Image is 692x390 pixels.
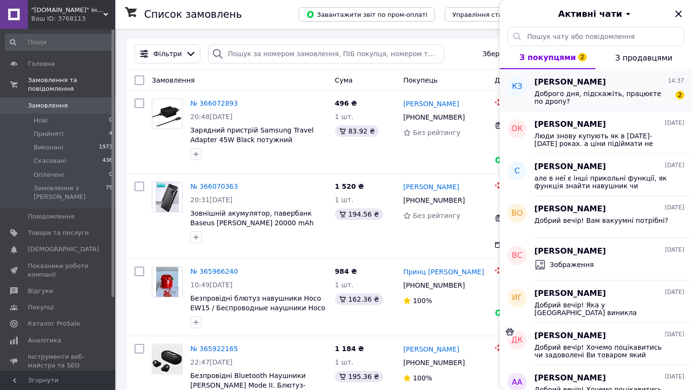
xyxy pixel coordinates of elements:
span: 20:48[DATE] [190,113,233,121]
span: 22:47[DATE] [190,358,233,366]
button: З покупцями2 [500,46,595,69]
span: Добрий вечір! Яка у [GEOGRAPHIC_DATA] виникла проблема із товаром? [534,301,671,317]
span: 1 шт. [335,358,354,366]
h1: Список замовлень [144,9,242,20]
span: 4 [109,130,112,138]
span: [PERSON_NAME] [534,373,606,384]
span: [DATE] [665,204,684,212]
button: Управління статусами [445,7,533,22]
span: С [514,166,519,177]
a: Безпровідні блютуз навушники Hoco EW15 / Беспроводные наушники Hoco tws Bluetooth ew15 [190,294,325,321]
span: КЗ [512,81,522,92]
span: Інструменти веб-майстра та SEO [28,353,89,370]
img: Фото товару [156,267,179,297]
span: Покупці [28,303,54,312]
a: Зарядний пристрій Samsung Travel Adapter 45W Black потужний зарядний адаптер для швидкого та ефек... [190,126,318,163]
div: 195.36 ₴ [335,371,383,382]
span: 1 520 ₴ [335,183,364,190]
div: 162.36 ₴ [335,293,383,305]
input: Пошук чату або повідомлення [507,27,684,46]
span: Показники роботи компанії [28,262,89,279]
span: [PERSON_NAME] [534,288,606,299]
img: Фото товару [152,101,182,127]
div: [PHONE_NUMBER] [401,279,467,292]
span: але в неї є інші прикольні функції, як функція знайти навушник чи налаштування еквалайзера та зву... [534,174,671,190]
span: Cума [335,76,353,84]
button: Завантажити звіт по пром-оплаті [298,7,435,22]
div: Ваш ID: 3768113 [31,14,115,23]
span: Головна [28,60,55,68]
a: № 365922165 [190,345,238,353]
a: Принц [PERSON_NAME] [403,267,484,277]
a: Фото товару [152,98,183,129]
span: 100% [413,374,432,382]
span: Люди знову купують як в [DATE]-[DATE] роках. а ціни підіймати не хочео, адже і так складна ситуац... [534,132,671,147]
span: Товари та послуги [28,229,89,237]
span: Прийняті [34,130,63,138]
span: Оплачені [34,171,64,179]
span: Замовлення [152,76,195,84]
div: 194.56 ₴ [335,208,383,220]
span: Покупець [403,76,437,84]
button: Активні чати [527,8,665,20]
span: Завантажити звіт по пром-оплаті [306,10,427,19]
span: Збережені фільтри: [482,49,553,59]
span: Нові [34,116,48,125]
span: [PERSON_NAME] [534,246,606,257]
button: Закрити [673,8,684,20]
span: [DATE] [665,246,684,254]
span: 10:49[DATE] [190,281,233,289]
a: [PERSON_NAME] [403,99,459,109]
a: [PERSON_NAME] [403,344,459,354]
span: Повідомлення [28,212,74,221]
button: КЗ[PERSON_NAME]14:37Доброго дня, підскажіть, працюєте по дропу?2 [500,69,692,111]
span: Фільтри [153,49,182,59]
span: Зображення [550,260,594,269]
span: Без рейтингу [413,129,460,136]
span: ИГ [512,292,522,304]
span: Відгуки [28,287,53,295]
span: [PERSON_NAME] [534,330,606,341]
span: 984 ₴ [335,268,357,275]
span: "Inectarine.store" інтернет-магазин [31,6,103,14]
img: Фото товару [152,345,182,374]
button: ДК[PERSON_NAME][DATE]Добрий вечір! Хочемо поцікавитись чи задоволені Ви товаром який замовляли у ... [500,323,692,365]
span: [DATE] [665,161,684,170]
span: [PERSON_NAME] [534,204,606,215]
span: ВС [512,250,522,261]
span: 20:31[DATE] [190,196,233,204]
span: Управління статусами [452,11,526,18]
span: Замовлення та повідомлення [28,76,115,93]
span: 436 [102,157,112,165]
button: ВО[PERSON_NAME][DATE]Добрий вечір! Вам вакуумні потрібні? [500,196,692,238]
span: 75 [106,184,112,201]
span: ОК [511,123,523,134]
span: Виконані [34,143,63,152]
span: АА [512,377,522,388]
span: [PERSON_NAME] [534,119,606,130]
img: Фото товару [156,182,179,212]
span: [DATE] [665,373,684,381]
span: 496 ₴ [335,99,357,107]
span: 14:37 [667,77,684,85]
span: 0 [109,116,112,125]
span: Доставка та оплата [494,76,565,84]
a: Зовнішній акумулятор, павербанк Baseus [PERSON_NAME] 20000 mAh 22.5w. Power Bank з підтримкою шви... [190,209,314,246]
a: Фото товару [152,267,183,297]
span: Активні чати [558,8,622,20]
span: [DATE] [665,330,684,339]
div: 83.92 ₴ [335,125,379,137]
span: [DATE] [665,119,684,127]
span: 2 [676,91,684,99]
span: 1 шт. [335,196,354,204]
a: № 366072893 [190,99,238,107]
a: Фото товару [152,182,183,212]
div: [PHONE_NUMBER] [401,110,467,124]
span: Добрий вечір! Хочемо поцікавитись чи задоволені Ви товаром який замовляли у нас? [534,343,671,359]
button: ВС[PERSON_NAME][DATE]Зображення [500,238,692,280]
span: Добрий вечір! Вам вакуумні потрібні? [534,217,668,224]
span: 1 184 ₴ [335,345,364,353]
input: Пошук за номером замовлення, ПІБ покупця, номером телефону, Email, номером накладної [208,44,444,63]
